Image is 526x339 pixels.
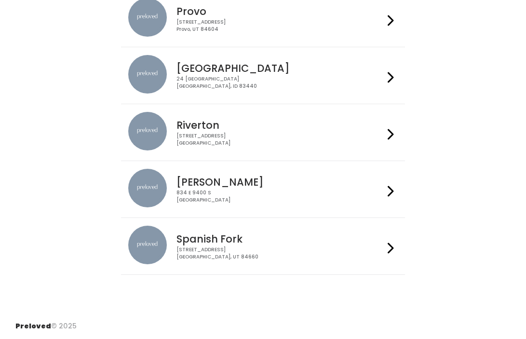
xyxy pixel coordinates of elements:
[128,169,398,210] a: preloved location [PERSON_NAME] 834 E 9400 S[GEOGRAPHIC_DATA]
[128,226,167,264] img: preloved location
[15,321,51,331] span: Preloved
[176,233,384,244] h4: Spanish Fork
[176,176,384,188] h4: [PERSON_NAME]
[176,76,384,90] div: 24 [GEOGRAPHIC_DATA] [GEOGRAPHIC_DATA], ID 83440
[176,133,384,147] div: [STREET_ADDRESS] [GEOGRAPHIC_DATA]
[128,112,398,153] a: preloved location Riverton [STREET_ADDRESS][GEOGRAPHIC_DATA]
[176,63,384,74] h4: [GEOGRAPHIC_DATA]
[176,19,384,33] div: [STREET_ADDRESS] Provo, UT 84604
[128,169,167,207] img: preloved location
[176,120,384,131] h4: Riverton
[176,190,384,203] div: 834 E 9400 S [GEOGRAPHIC_DATA]
[128,226,398,267] a: preloved location Spanish Fork [STREET_ADDRESS][GEOGRAPHIC_DATA], UT 84660
[128,55,398,96] a: preloved location [GEOGRAPHIC_DATA] 24 [GEOGRAPHIC_DATA][GEOGRAPHIC_DATA], ID 83440
[176,246,384,260] div: [STREET_ADDRESS] [GEOGRAPHIC_DATA], UT 84660
[128,112,167,150] img: preloved location
[15,313,77,331] div: © 2025
[128,55,167,94] img: preloved location
[176,6,384,17] h4: Provo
